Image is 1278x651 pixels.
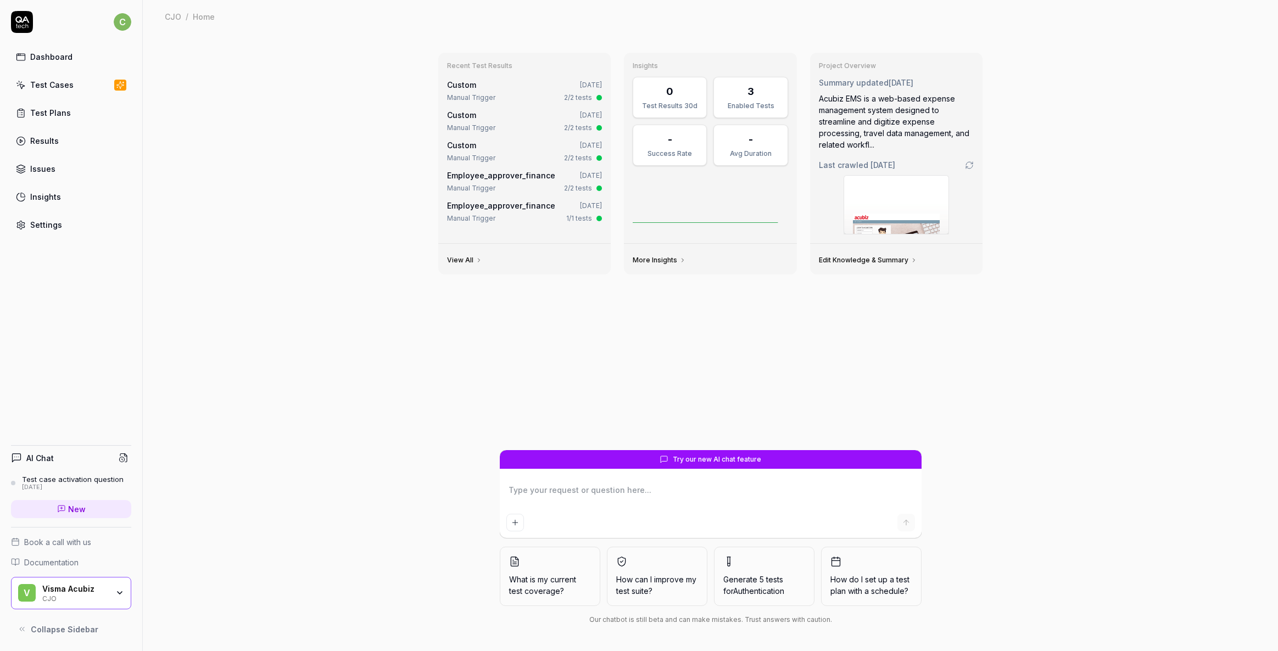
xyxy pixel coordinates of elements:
[445,198,605,226] a: Employee_approver_finance[DATE]Manual Trigger1/1 tests
[965,161,974,170] a: Go to crawling settings
[714,547,814,606] button: Generate 5 tests forAuthentication
[445,137,605,165] a: Custom[DATE]Manual Trigger2/2 tests
[640,149,700,159] div: Success Rate
[870,160,895,170] time: [DATE]
[165,11,181,22] div: CJO
[11,536,131,548] a: Book a call with us
[830,574,912,597] span: How do I set up a test plan with a schedule?
[447,183,495,193] div: Manual Trigger
[607,547,707,606] button: How can I improve my test suite?
[11,158,131,179] a: Issues
[30,107,71,119] div: Test Plans
[26,452,54,464] h4: AI Chat
[11,214,131,235] a: Settings
[721,101,780,111] div: Enabled Tests
[819,78,889,87] span: Summary updated
[447,214,495,223] div: Manual Trigger
[633,256,686,265] a: More Insights
[633,61,788,70] h3: Insights
[447,110,476,120] span: Custom
[30,191,61,203] div: Insights
[114,11,131,33] button: c
[564,123,592,133] div: 2/2 tests
[564,93,592,103] div: 2/2 tests
[564,183,592,193] div: 2/2 tests
[447,153,495,163] div: Manual Trigger
[721,149,780,159] div: Avg Duration
[819,256,917,265] a: Edit Knowledge & Summary
[22,484,124,491] div: [DATE]
[445,167,605,195] a: Employee_approver_finance[DATE]Manual Trigger2/2 tests
[566,214,592,223] div: 1/1 tests
[580,171,602,179] time: [DATE]
[30,135,59,147] div: Results
[447,93,495,103] div: Manual Trigger
[889,78,913,87] time: [DATE]
[666,84,673,99] div: 0
[68,503,86,515] span: New
[445,77,605,105] a: Custom[DATE]Manual Trigger2/2 tests
[580,81,602,89] time: [DATE]
[30,51,72,63] div: Dashboard
[447,141,476,150] span: Custom
[509,574,591,597] span: What is my current test coverage?
[500,547,600,606] button: What is my current test coverage?
[447,171,555,180] a: Employee_approver_finance
[42,593,108,602] div: CJO
[11,102,131,124] a: Test Plans
[747,84,754,99] div: 3
[819,159,895,171] span: Last crawled
[500,615,922,625] div: Our chatbot is still beta and can make mistakes. Trust answers with caution.
[193,11,215,22] div: Home
[11,618,131,640] button: Collapse Sidebar
[186,11,188,22] div: /
[447,80,476,89] span: Custom
[11,46,131,68] a: Dashboard
[30,219,62,231] div: Settings
[11,74,131,96] a: Test Cases
[668,132,672,147] div: -
[447,123,495,133] div: Manual Trigger
[22,475,124,484] div: Test case activation question
[11,500,131,518] a: New
[749,132,753,147] div: -
[580,141,602,149] time: [DATE]
[447,256,482,265] a: View All
[24,536,91,548] span: Book a call with us
[24,557,79,568] span: Documentation
[640,101,700,111] div: Test Results 30d
[18,584,36,602] span: V
[447,201,555,210] a: Employee_approver_finance
[42,584,108,594] div: Visma Acubiz
[580,111,602,119] time: [DATE]
[447,61,602,70] h3: Recent Test Results
[11,130,131,151] a: Results
[723,575,784,596] span: Generate 5 tests for Authentication
[11,577,131,610] button: VVisma AcubizCJO
[844,176,948,234] img: Screenshot
[564,153,592,163] div: 2/2 tests
[821,547,922,606] button: How do I set up a test plan with a schedule?
[580,201,602,210] time: [DATE]
[11,186,131,207] a: Insights
[114,13,131,31] span: c
[673,454,761,464] span: Try our new AI chat feature
[30,163,55,175] div: Issues
[819,61,974,70] h3: Project Overview
[31,624,98,635] span: Collapse Sidebar
[506,514,524,531] button: Add attachment
[30,79,74,91] div: Test Cases
[11,475,131,491] a: Test case activation question[DATE]
[11,557,131,568] a: Documentation
[445,107,605,135] a: Custom[DATE]Manual Trigger2/2 tests
[819,93,974,150] div: Acubiz EMS is a web-based expense management system designed to streamline and digitize expense p...
[616,574,698,597] span: How can I improve my test suite?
